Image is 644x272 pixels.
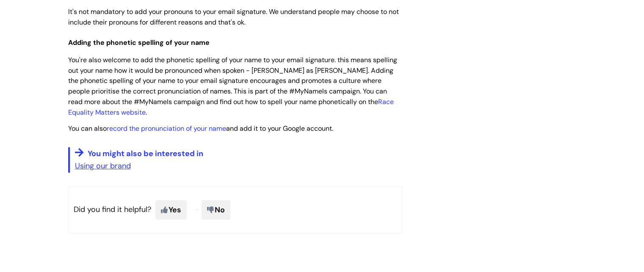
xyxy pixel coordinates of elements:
[107,124,226,133] a: record the pronunciation of your name
[68,38,210,47] span: Adding the phonetic spelling of your name
[75,161,131,171] a: Using our brand
[68,7,399,27] span: It's not mandatory to add your pronouns to your email signature. We understand people may choose ...
[68,97,394,117] a: Race Equality Matters website
[88,148,203,159] span: You might also be interested in
[68,124,333,133] span: You can also and add it to your Google account.
[68,55,397,117] span: You're also welcome to add the phonetic spelling of your name to your email signature. this means...
[155,200,187,220] span: Yes
[202,200,230,220] span: No
[68,186,403,234] p: Did you find it helpful?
